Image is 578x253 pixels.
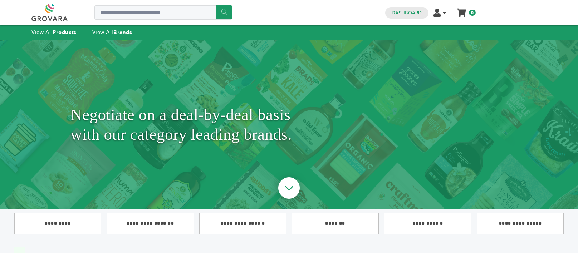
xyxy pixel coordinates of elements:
[70,58,508,192] h1: Negotiate on a deal-by-deal basis with our category leading brands.
[53,29,76,36] strong: Products
[392,10,422,16] a: Dashboard
[31,29,77,36] a: View AllProducts
[113,29,132,36] strong: Brands
[457,6,466,14] a: My Cart
[92,29,132,36] a: View AllBrands
[94,5,232,20] input: Search a product or brand...
[270,170,308,208] img: ourBrandsHeroArrow.png
[469,10,476,16] span: 0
